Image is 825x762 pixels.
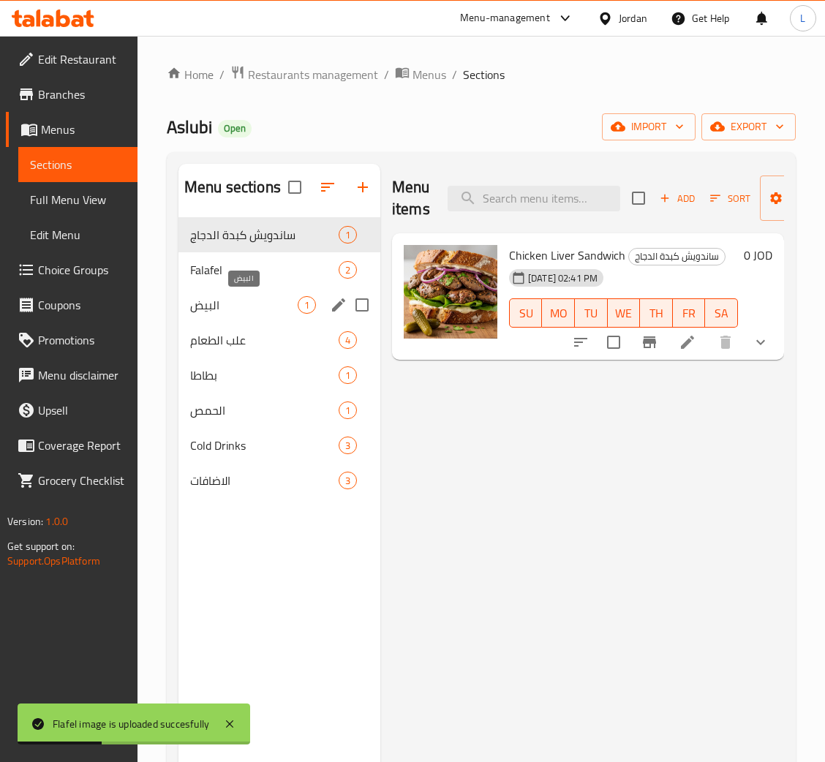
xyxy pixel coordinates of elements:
[38,401,126,419] span: Upsell
[339,263,356,277] span: 2
[701,113,796,140] button: export
[640,298,673,328] button: TH
[509,244,625,266] span: Chicken Liver Sandwich
[6,463,137,498] a: Grocery Checklist
[178,217,380,252] div: ساندويش كبدة الدجاج1
[38,261,126,279] span: Choice Groups
[6,112,137,147] a: Menus
[190,437,339,454] div: Cold Drinks
[412,66,446,83] span: Menus
[190,226,339,244] span: ساندويش كبدة الدجاج
[218,120,252,137] div: Open
[598,327,629,358] span: Select to update
[632,325,667,360] button: Branch-specific-item
[575,298,608,328] button: TU
[190,472,339,489] span: الاضافات
[452,66,457,83] li: /
[178,322,380,358] div: علب الطعام4
[744,245,772,265] h6: 0 JOD
[752,333,769,351] svg: Show Choices
[448,186,620,211] input: search
[404,245,497,339] img: Chicken Liver Sandwich
[190,296,298,314] span: البيض
[339,226,357,244] div: items
[563,325,598,360] button: sort-choices
[178,428,380,463] div: Cold Drinks3
[41,121,126,138] span: Menus
[190,261,339,279] span: Falafel
[6,252,137,287] a: Choice Groups
[178,358,380,393] div: بطاطا1
[339,439,356,453] span: 3
[463,66,505,83] span: Sections
[328,294,350,316] button: edit
[167,66,214,83] a: Home
[339,437,357,454] div: items
[392,176,430,220] h2: Menu items
[339,472,357,489] div: items
[395,65,446,84] a: Menus
[619,10,647,26] div: Jordan
[6,428,137,463] a: Coverage Report
[339,401,357,419] div: items
[339,331,357,349] div: items
[219,66,225,83] li: /
[7,537,75,556] span: Get support on:
[608,298,641,328] button: WE
[6,322,137,358] a: Promotions
[190,401,339,419] span: الحمص
[178,393,380,428] div: الحمص1
[6,77,137,112] a: Branches
[339,369,356,382] span: 1
[310,170,345,205] span: Sort sections
[38,50,126,68] span: Edit Restaurant
[6,42,137,77] a: Edit Restaurant
[190,366,339,384] span: بطاطا
[6,393,137,428] a: Upsell
[460,10,550,27] div: Menu-management
[298,298,315,312] span: 1
[602,113,696,140] button: import
[708,325,743,360] button: delete
[516,303,536,324] span: SU
[38,366,126,384] span: Menu disclaimer
[7,551,100,570] a: Support.OpsPlatform
[18,147,137,182] a: Sections
[710,190,750,207] span: Sort
[345,170,380,205] button: Add section
[614,118,684,136] span: import
[190,331,339,349] span: علب الطعام
[38,296,126,314] span: Coupons
[384,66,389,83] li: /
[673,298,706,328] button: FR
[339,261,357,279] div: items
[178,252,380,287] div: Falafel2
[218,122,252,135] span: Open
[167,65,796,84] nav: breadcrumb
[707,187,754,210] button: Sort
[339,366,357,384] div: items
[679,303,700,324] span: FR
[184,176,281,198] h2: Menu sections
[53,716,209,732] div: Flafel image is uploaded succesfully
[646,303,667,324] span: TH
[339,404,356,418] span: 1
[298,296,316,314] div: items
[654,187,701,210] button: Add
[629,248,725,265] span: ساندويش كبدة الدجاج
[248,66,378,83] span: Restaurants management
[30,191,126,208] span: Full Menu View
[7,512,43,531] span: Version:
[701,187,760,210] span: Sort items
[38,86,126,103] span: Branches
[658,190,697,207] span: Add
[30,156,126,173] span: Sections
[230,65,378,84] a: Restaurants management
[711,303,732,324] span: SA
[542,298,575,328] button: MO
